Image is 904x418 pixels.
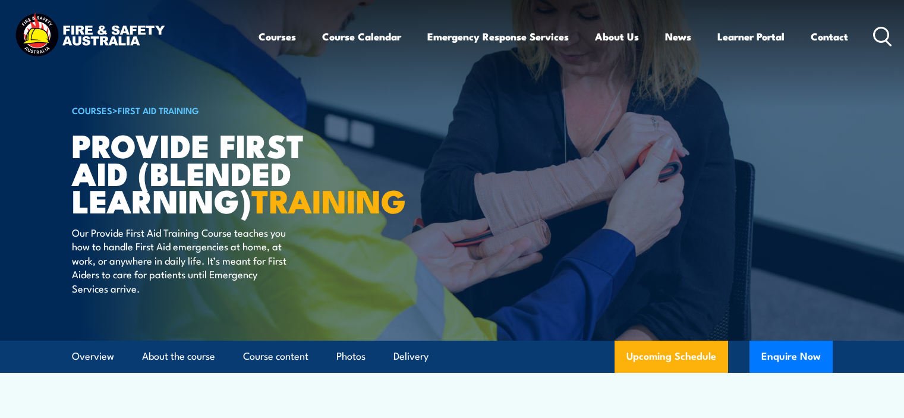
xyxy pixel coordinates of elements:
[118,103,199,117] a: First Aid Training
[665,21,691,52] a: News
[595,21,639,52] a: About Us
[72,225,289,295] p: Our Provide First Aid Training Course teaches you how to handle First Aid emergencies at home, at...
[615,341,728,373] a: Upcoming Schedule
[393,341,429,372] a: Delivery
[749,341,833,373] button: Enquire Now
[259,21,296,52] a: Courses
[322,21,401,52] a: Course Calendar
[251,175,406,224] strong: TRAINING
[811,21,848,52] a: Contact
[72,341,114,372] a: Overview
[72,131,366,214] h1: Provide First Aid (Blended Learning)
[717,21,785,52] a: Learner Portal
[336,341,366,372] a: Photos
[427,21,569,52] a: Emergency Response Services
[142,341,215,372] a: About the course
[72,103,366,117] h6: >
[243,341,308,372] a: Course content
[72,103,112,117] a: COURSES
